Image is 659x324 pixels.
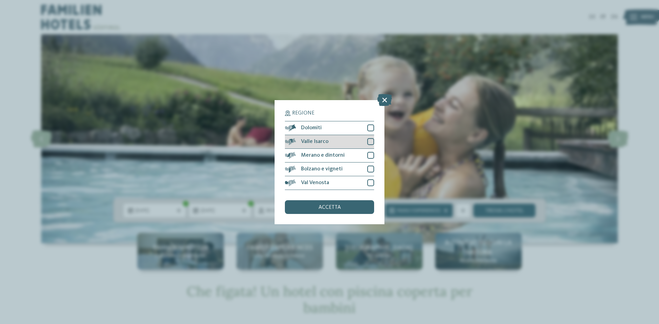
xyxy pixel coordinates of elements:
span: Dolomiti [301,125,322,131]
span: Val Venosta [301,180,329,185]
span: Bolzano e vigneti [301,166,343,172]
span: Valle Isarco [301,139,328,144]
span: Regione [292,110,314,116]
span: Merano e dintorni [301,153,345,158]
span: accetta [319,205,341,210]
